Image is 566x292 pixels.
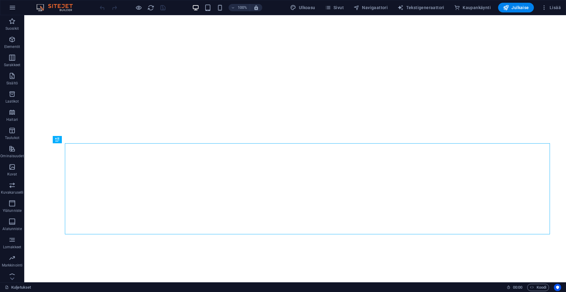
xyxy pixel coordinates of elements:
[147,4,154,11] i: Lataa sivu uudelleen
[3,245,21,250] p: Lomakkeet
[2,226,22,231] p: Alatunniste
[5,135,19,140] p: Taulukot
[539,3,563,12] button: Lisää
[353,5,388,11] span: Navigaattori
[527,284,549,291] button: Koodi
[2,263,22,268] p: Markkinointi
[554,284,561,291] button: Usercentrics
[351,3,390,12] button: Navigaattori
[288,3,317,12] div: Ulkoasu (Ctrl+Alt+Y)
[323,3,346,12] button: Sivut
[147,4,154,11] button: reload
[35,4,80,11] img: Editor Logo
[290,5,315,11] span: Ulkoasu
[5,284,31,291] a: Napsauta peruuttaaksesi valinnan. Kaksoisnapsauta avataksesi Sivut
[4,63,20,67] p: Sarakkeet
[6,117,18,122] p: Haitari
[6,81,18,86] p: Sisältö
[397,5,444,11] span: Tekstigeneraattori
[229,4,250,11] button: 100%
[4,44,20,49] p: Elementit
[530,284,546,291] span: Koodi
[513,284,522,291] span: 00 00
[135,4,142,11] button: Napsauta tästä poistuaksesi esikatselutilasta ja jatkaaksesi muokkaamista
[325,5,344,11] span: Sivut
[3,208,22,213] p: Ylätunniste
[395,3,447,12] button: Tekstigeneraattori
[452,3,493,12] button: Kaupankäynti
[5,26,19,31] p: Suosikit
[0,154,24,158] p: Ominaisuudet
[7,172,17,177] p: Kuvat
[1,190,23,195] p: Kuvakaruselli
[541,5,561,11] span: Lisää
[288,3,317,12] button: Ulkoasu
[454,5,491,11] span: Kaupankäynti
[507,284,523,291] h6: Istunnon aika
[238,4,247,11] h6: 100%
[253,5,259,10] i: Koon muuttuessa säädä zoomaustaso automaattisesti sopimaan valittuun laitteeseen.
[503,5,529,11] span: Julkaise
[5,99,19,104] p: Laatikot
[498,3,534,12] button: Julkaise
